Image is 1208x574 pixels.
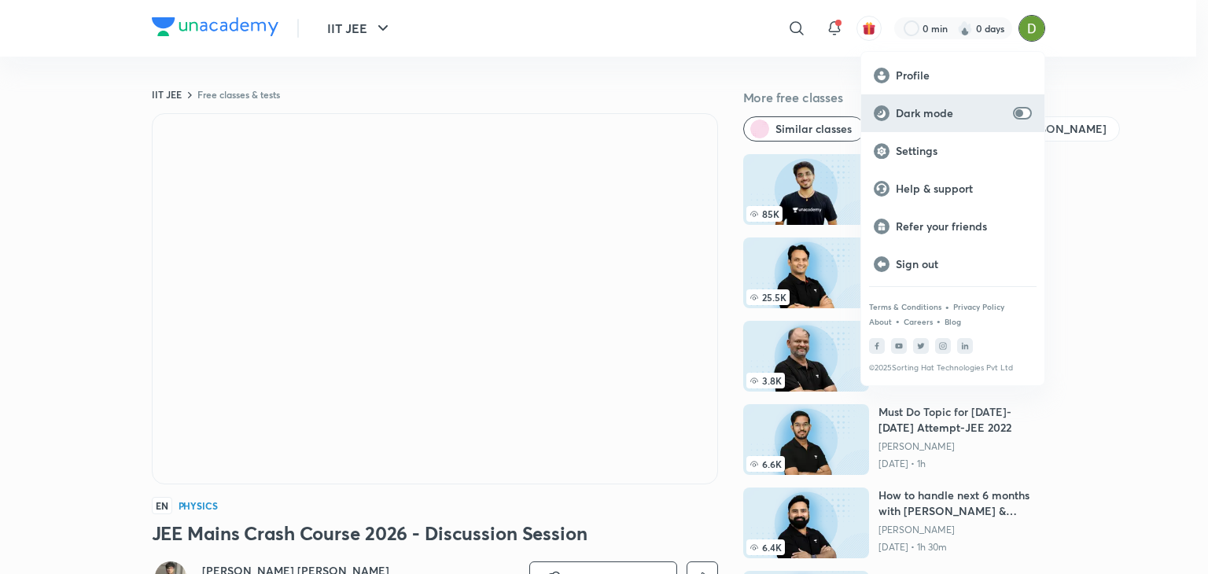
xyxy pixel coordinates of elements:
[936,314,941,328] div: •
[896,219,1032,234] p: Refer your friends
[861,57,1044,94] a: Profile
[869,317,892,326] a: About
[861,208,1044,245] a: Refer your friends
[869,302,941,311] a: Terms & Conditions
[896,68,1032,83] p: Profile
[953,302,1004,311] a: Privacy Policy
[861,132,1044,170] a: Settings
[904,317,933,326] a: Careers
[945,300,950,314] div: •
[896,257,1032,271] p: Sign out
[895,314,900,328] div: •
[861,170,1044,208] a: Help & support
[896,182,1032,196] p: Help & support
[896,106,1007,120] p: Dark mode
[945,317,961,326] a: Blog
[869,363,1037,373] p: © 2025 Sorting Hat Technologies Pvt Ltd
[896,144,1032,158] p: Settings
